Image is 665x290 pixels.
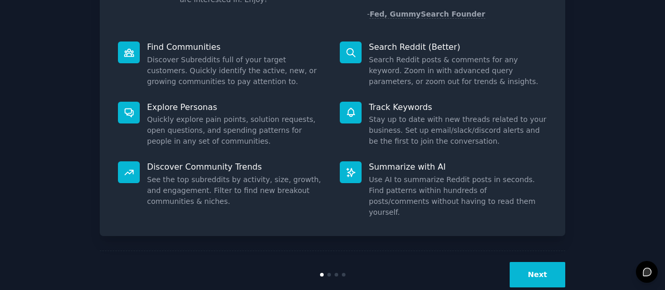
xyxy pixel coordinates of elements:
p: Summarize with AI [369,161,547,172]
button: Next [510,262,565,287]
dd: Search Reddit posts & comments for any keyword. Zoom in with advanced query parameters, or zoom o... [369,54,547,87]
dd: Discover Subreddits full of your target customers. Quickly identify the active, new, or growing c... [147,54,325,87]
p: Find Communities [147,42,325,52]
dd: Use AI to summarize Reddit posts in seconds. Find patterns within hundreds of posts/comments with... [369,174,547,218]
dd: See the top subreddits by activity, size, growth, and engagement. Filter to find new breakout com... [147,174,325,207]
a: Fed, GummySearch Founder [369,10,485,19]
p: Track Keywords [369,102,547,113]
dd: Quickly explore pain points, solution requests, open questions, and spending patterns for people ... [147,114,325,147]
dd: Stay up to date with new threads related to your business. Set up email/slack/discord alerts and ... [369,114,547,147]
p: Discover Community Trends [147,161,325,172]
p: Explore Personas [147,102,325,113]
p: Search Reddit (Better) [369,42,547,52]
div: - [367,9,485,20]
